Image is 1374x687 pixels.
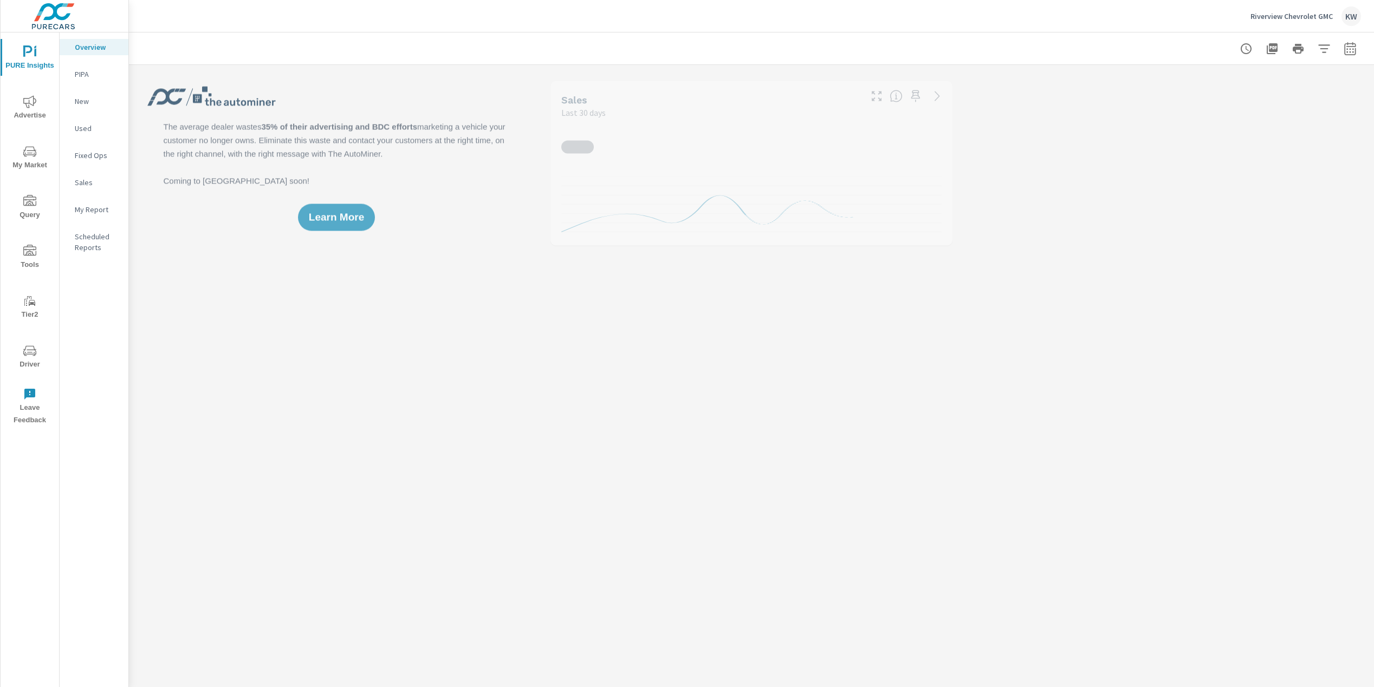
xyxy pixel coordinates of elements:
span: Query [4,195,56,221]
div: nav menu [1,32,59,431]
p: Last 30 days [561,106,606,119]
span: Save this to your personalized report [907,87,924,104]
p: Fixed Ops [75,150,120,161]
div: PIPA [60,66,128,82]
div: Fixed Ops [60,147,128,163]
button: Apply Filters [1313,38,1335,60]
p: Overview [75,42,120,53]
p: Used [75,123,120,134]
span: PURE Insights [4,45,56,72]
button: "Export Report to PDF" [1261,38,1283,60]
button: Print Report [1287,38,1309,60]
button: Learn More [298,204,375,231]
span: Driver [4,344,56,371]
button: Select Date Range [1339,38,1361,60]
a: See more details in report [929,87,946,104]
button: Make Fullscreen [868,87,885,104]
p: PIPA [75,69,120,80]
p: Riverview Chevrolet GMC [1250,11,1333,21]
div: New [60,93,128,109]
h5: Sales [561,94,587,106]
div: KW [1341,6,1361,26]
span: Leave Feedback [4,388,56,427]
span: Tools [4,245,56,271]
span: Number of vehicles sold by the dealership over the selected date range. [Source: This data is sou... [890,89,903,102]
p: My Report [75,204,120,215]
p: New [75,96,120,107]
div: Used [60,120,128,136]
p: Scheduled Reports [75,231,120,253]
span: Learn More [309,212,364,222]
span: Advertise [4,95,56,122]
div: Overview [60,39,128,55]
span: My Market [4,145,56,172]
div: Scheduled Reports [60,228,128,256]
span: Tier2 [4,295,56,321]
div: My Report [60,201,128,218]
p: Sales [75,177,120,188]
div: Sales [60,174,128,191]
